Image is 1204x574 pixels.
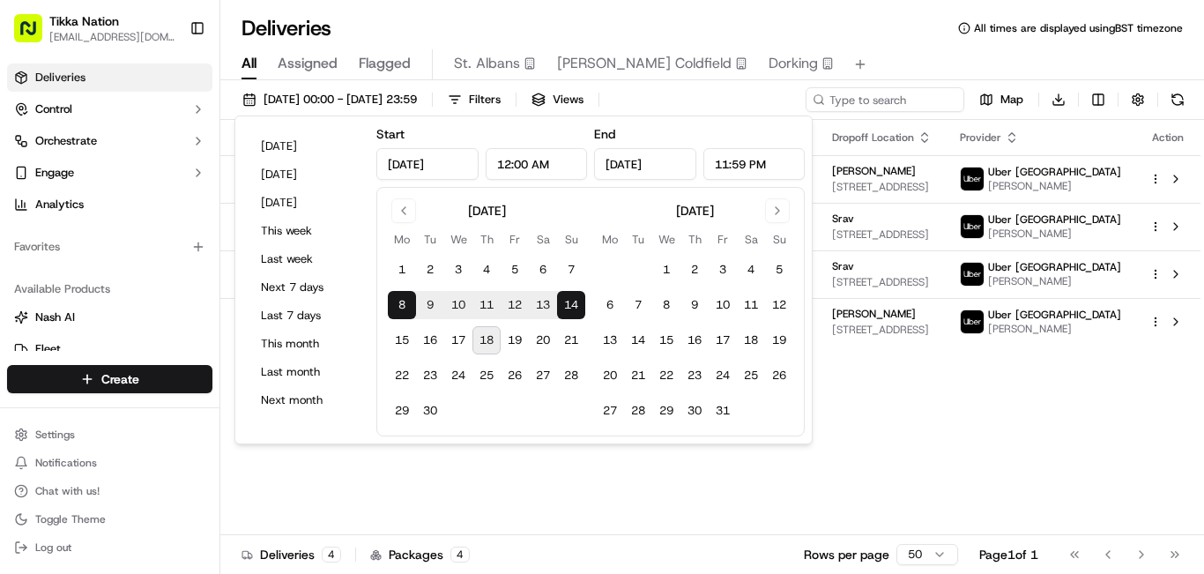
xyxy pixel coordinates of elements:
[624,230,652,249] th: Tuesday
[35,540,71,555] span: Log out
[7,365,212,393] button: Create
[832,275,932,289] span: [STREET_ADDRESS]
[7,190,212,219] a: Analytics
[300,174,321,195] button: Start new chat
[11,339,142,371] a: 📗Knowledge Base
[278,53,338,74] span: Assigned
[961,310,984,333] img: uber-new-logo.jpeg
[709,397,737,425] button: 31
[416,362,444,390] button: 23
[35,456,97,470] span: Notifications
[7,159,212,187] button: Engage
[737,291,765,319] button: 11
[79,186,242,200] div: We're available if you need us!
[737,362,765,390] button: 25
[652,256,680,284] button: 1
[142,339,290,371] a: 💻API Documentation
[35,70,85,86] span: Deliveries
[594,148,696,180] input: Date
[557,53,732,74] span: [PERSON_NAME] Coldfield
[416,256,444,284] button: 2
[416,291,444,319] button: 9
[765,230,793,249] th: Sunday
[709,362,737,390] button: 24
[273,226,321,247] button: See all
[156,273,192,287] span: [DATE]
[501,362,529,390] button: 26
[472,326,501,354] button: 18
[652,291,680,319] button: 8
[624,362,652,390] button: 21
[7,422,212,447] button: Settings
[370,546,470,563] div: Packages
[472,256,501,284] button: 4
[49,12,119,30] button: Tikka Nation
[988,274,1121,288] span: [PERSON_NAME]
[450,547,470,563] div: 4
[806,87,964,112] input: Type to search
[501,291,529,319] button: 12
[680,326,709,354] button: 16
[486,148,588,180] input: Time
[624,397,652,425] button: 28
[765,291,793,319] button: 12
[652,362,680,390] button: 22
[765,256,793,284] button: 5
[253,388,359,413] button: Next month
[596,326,624,354] button: 13
[35,341,61,357] span: Fleet
[737,256,765,284] button: 4
[242,14,331,42] h1: Deliveries
[557,326,585,354] button: 21
[7,451,212,475] button: Notifications
[468,202,506,220] div: [DATE]
[680,256,709,284] button: 2
[557,256,585,284] button: 7
[416,397,444,425] button: 30
[322,547,341,563] div: 4
[388,291,416,319] button: 8
[596,362,624,390] button: 20
[35,101,72,117] span: Control
[124,389,213,403] a: Powered byPylon
[440,87,509,112] button: Filters
[376,126,405,142] label: Start
[971,87,1031,112] button: Map
[14,341,205,357] a: Fleet
[960,130,1001,145] span: Provider
[388,326,416,354] button: 15
[18,257,46,285] img: Grace Nketiah
[37,168,69,200] img: 4920774857489_3d7f54699973ba98c624_72.jpg
[7,479,212,503] button: Chat with us!
[79,168,289,186] div: Start new chat
[146,273,152,287] span: •
[7,95,212,123] button: Control
[596,230,624,249] th: Monday
[624,326,652,354] button: 14
[988,260,1121,274] span: Uber [GEOGRAPHIC_DATA]
[18,168,49,200] img: 1736555255976-a54dd68f-1ca7-489b-9aae-adbdc363a1c4
[988,227,1121,241] span: [PERSON_NAME]
[253,219,359,243] button: This week
[444,326,472,354] button: 17
[7,63,212,92] a: Deliveries
[832,130,914,145] span: Dropoff Location
[416,230,444,249] th: Tuesday
[7,7,182,49] button: Tikka Nation[EMAIL_ADDRESS][DOMAIN_NAME]
[7,127,212,155] button: Orchestrate
[253,360,359,384] button: Last month
[444,230,472,249] th: Wednesday
[35,274,49,288] img: 1736555255976-a54dd68f-1ca7-489b-9aae-adbdc363a1c4
[469,92,501,108] span: Filters
[101,370,139,388] span: Create
[1149,130,1186,145] div: Action
[253,275,359,300] button: Next 7 days
[234,87,425,112] button: [DATE] 00:00 - [DATE] 23:59
[35,347,135,364] span: Knowledge Base
[529,230,557,249] th: Saturday
[416,326,444,354] button: 16
[832,259,854,273] span: Srav
[253,247,359,272] button: Last week
[557,230,585,249] th: Sunday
